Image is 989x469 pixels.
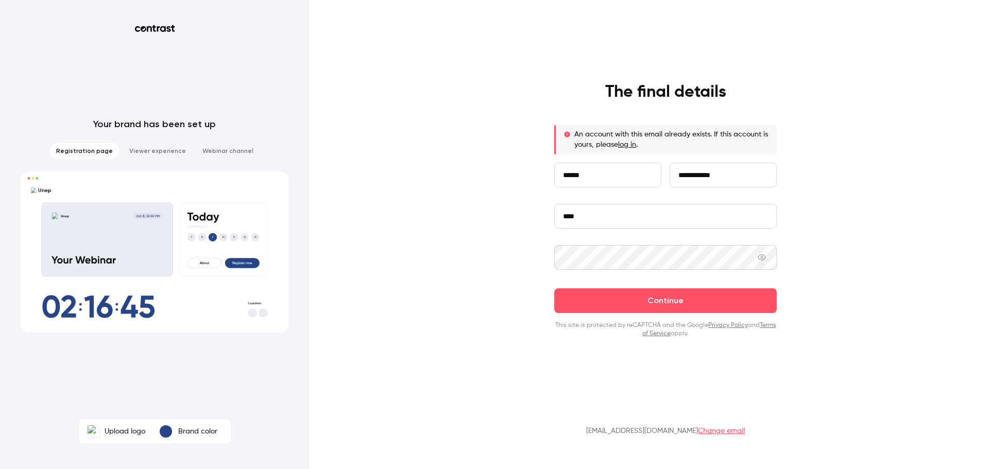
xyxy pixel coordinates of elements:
img: Unep [88,425,100,438]
p: This site is protected by reCAPTCHA and the Google and apply. [554,321,777,338]
p: Brand color [178,426,217,437]
li: Viewer experience [123,143,192,159]
p: Your brand has been set up [93,118,216,130]
a: log in [618,141,636,148]
a: Privacy Policy [708,322,748,328]
h4: The final details [605,82,726,102]
label: UnepUpload logo [81,421,151,442]
li: Webinar channel [196,143,260,159]
button: Brand color [151,421,229,442]
p: [EMAIL_ADDRESS][DOMAIN_NAME] [586,426,745,436]
li: Registration page [50,143,119,159]
button: Continue [554,288,777,313]
p: An account with this email already exists. If this account is yours, please . [574,129,769,150]
a: Change email [698,427,745,435]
